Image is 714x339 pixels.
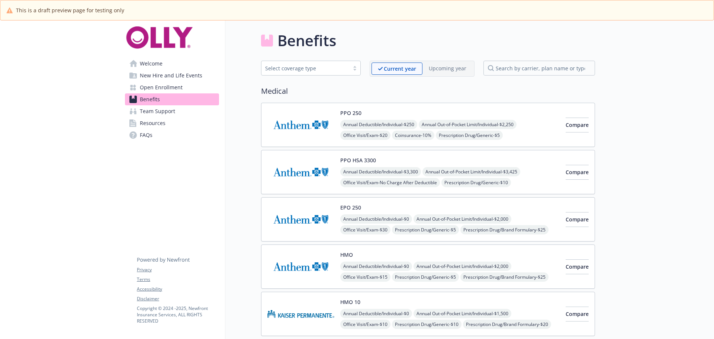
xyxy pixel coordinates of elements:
[392,131,434,140] span: Coinsurance - 10%
[422,63,473,75] span: Upcoming year
[392,272,459,282] span: Prescription Drug/Generic - $5
[137,286,219,292] a: Accessibility
[140,70,202,81] span: New Hire and Life Events
[340,272,390,282] span: Office Visit/Exam - $15
[125,105,219,117] a: Team Support
[340,109,361,117] button: PPO 250
[566,307,589,322] button: Compare
[340,204,361,211] button: EPO 250
[340,309,412,318] span: Annual Deductible/Individual - $0
[460,225,549,234] span: Prescription Drug/Brand Formulary - $25
[340,178,440,187] span: Office Visit/Exam - No Charge After Deductible
[140,105,175,117] span: Team Support
[460,272,549,282] span: Prescription Drug/Brand Formulary - $25
[340,131,390,140] span: Office Visit/Exam - $20
[566,121,589,128] span: Compare
[422,167,520,176] span: Annual Out-of-Pocket Limit/Individual - $3,425
[441,178,511,187] span: Prescription Drug/Generic - $10
[340,225,390,234] span: Office Visit/Exam - $30
[140,117,165,129] span: Resources
[267,109,334,141] img: Anthem Blue Cross carrier logo
[566,212,589,227] button: Compare
[125,129,219,141] a: FAQs
[414,214,511,224] span: Annual Out-of-Pocket Limit/Individual - $2,000
[140,129,152,141] span: FAQs
[340,251,353,259] button: HMO
[392,320,461,329] span: Prescription Drug/Generic - $10
[566,169,589,176] span: Compare
[463,320,551,329] span: Prescription Drug/Brand Formulary - $20
[125,93,219,105] a: Benefits
[137,295,219,302] a: Disclaimer
[140,93,160,105] span: Benefits
[261,86,595,97] h2: Medical
[483,61,595,76] input: search by carrier, plan name or type
[140,58,163,70] span: Welcome
[566,165,589,180] button: Compare
[429,64,466,72] p: Upcoming year
[340,298,360,306] button: HMO 10
[267,156,334,188] img: Anthem Blue Cross carrier logo
[267,251,334,282] img: Anthem Blue Cross carrier logo
[384,65,416,73] p: Current year
[566,216,589,223] span: Compare
[125,70,219,81] a: New Hire and Life Events
[137,305,219,324] p: Copyright © 2024 - 2025 , Newfront Insurance Services, ALL RIGHTS RESERVED
[125,58,219,70] a: Welcome
[340,167,421,176] span: Annual Deductible/Individual - $3,300
[566,118,589,132] button: Compare
[125,117,219,129] a: Resources
[414,309,511,318] span: Annual Out-of-Pocket Limit/Individual - $1,500
[265,64,345,72] div: Select coverage type
[16,6,124,14] span: This is a draft preview page for testing only
[140,81,183,93] span: Open Enrollment
[340,156,376,164] button: PPO HSA 3300
[340,262,412,271] span: Annual Deductible/Individual - $0
[414,262,511,271] span: Annual Out-of-Pocket Limit/Individual - $2,000
[566,310,589,317] span: Compare
[392,225,459,234] span: Prescription Drug/Generic - $5
[340,320,390,329] span: Office Visit/Exam - $10
[137,276,219,283] a: Terms
[566,259,589,274] button: Compare
[137,266,219,273] a: Privacy
[566,263,589,270] span: Compare
[340,120,417,129] span: Annual Deductible/Individual - $250
[436,131,503,140] span: Prescription Drug/Generic - $5
[419,120,517,129] span: Annual Out-of-Pocket Limit/Individual - $2,250
[340,214,412,224] span: Annual Deductible/Individual - $0
[277,29,336,52] h1: Benefits
[267,204,334,235] img: Anthem Blue Cross carrier logo
[267,298,334,330] img: Kaiser Permanente Insurance Company carrier logo
[125,81,219,93] a: Open Enrollment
